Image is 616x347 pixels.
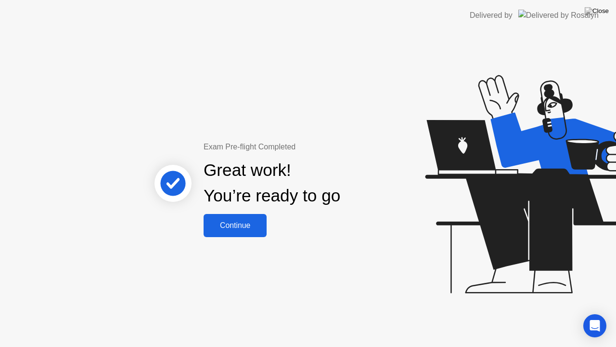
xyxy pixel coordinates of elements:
div: Delivered by [470,10,513,21]
button: Continue [204,214,267,237]
div: Exam Pre-flight Completed [204,141,402,153]
img: Close [585,7,609,15]
div: Great work! You’re ready to go [204,158,340,209]
div: Continue [206,221,264,230]
img: Delivered by Rosalyn [518,10,599,21]
div: Open Intercom Messenger [583,314,606,337]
